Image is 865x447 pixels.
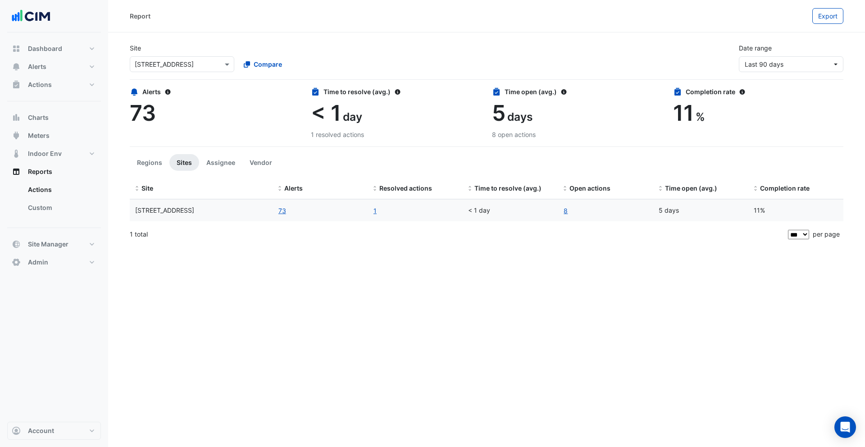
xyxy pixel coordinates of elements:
span: Actions [28,80,52,89]
span: Time open (avg.) [665,184,717,192]
button: Alerts [7,58,101,76]
button: Site Manager [7,235,101,253]
div: Open Intercom Messenger [834,416,856,438]
button: Meters [7,127,101,145]
span: < 1 [311,100,341,126]
app-icon: Meters [12,131,21,140]
span: Alerts [28,62,46,71]
button: Charts [7,109,101,127]
span: day [343,110,362,123]
div: 8 open actions [492,130,662,139]
span: 5 [492,100,505,126]
span: Meters [28,131,50,140]
div: Time to resolve (avg.) [311,87,481,96]
span: Account [28,426,54,435]
button: Last 90 days [739,56,843,72]
span: Resolved actions [379,184,432,192]
span: Site [141,184,153,192]
button: Vendor [242,154,279,171]
span: 11 [673,100,694,126]
span: Completion rate [760,184,810,192]
div: Completion (%) = Resolved Actions / (Resolved Actions + Open Actions) [754,183,838,194]
span: Time to resolve (avg.) [474,184,542,192]
button: Compare [238,56,288,72]
span: Compare [254,59,282,69]
div: < 1 day [468,205,552,216]
button: Actions [7,76,101,94]
span: Alerts [284,184,303,192]
span: days [507,110,533,123]
button: Regions [130,154,169,171]
span: 15 May 25 - 13 Aug 25 [745,60,783,68]
app-icon: Indoor Env [12,149,21,158]
div: 1 total [130,223,786,246]
app-icon: Reports [12,167,21,176]
span: Indoor Env [28,149,62,158]
app-icon: Alerts [12,62,21,71]
a: 8 [563,205,568,216]
span: Admin [28,258,48,267]
span: Export [818,12,838,20]
span: Charts [28,113,49,122]
span: Open actions [569,184,610,192]
button: Account [7,422,101,440]
button: Indoor Env [7,145,101,163]
div: 5 days [659,205,743,216]
span: % [696,110,705,123]
div: Alerts [130,87,300,96]
app-icon: Charts [12,113,21,122]
span: Reports [28,167,52,176]
a: Custom [21,199,101,217]
img: Company Logo [11,7,51,25]
app-icon: Dashboard [12,44,21,53]
span: per page [813,230,840,238]
button: Sites [169,154,199,171]
label: Site [130,43,141,53]
label: Date range [739,43,772,53]
app-icon: Admin [12,258,21,267]
span: 26 Narellan Street [135,206,194,214]
button: Export [812,8,843,24]
div: 11% [754,205,838,216]
a: Actions [21,181,101,199]
button: Assignee [199,154,242,171]
div: Report [130,11,150,21]
div: Reports [7,181,101,220]
span: 73 [130,100,156,126]
div: 1 resolved actions [311,130,481,139]
span: Dashboard [28,44,62,53]
div: Time open (avg.) [492,87,662,96]
app-icon: Actions [12,80,21,89]
a: 1 [373,205,377,216]
button: Reports [7,163,101,181]
div: Completion rate [673,87,843,96]
app-icon: Site Manager [12,240,21,249]
button: 73 [278,205,287,216]
button: Dashboard [7,40,101,58]
button: Admin [7,253,101,271]
span: Site Manager [28,240,68,249]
